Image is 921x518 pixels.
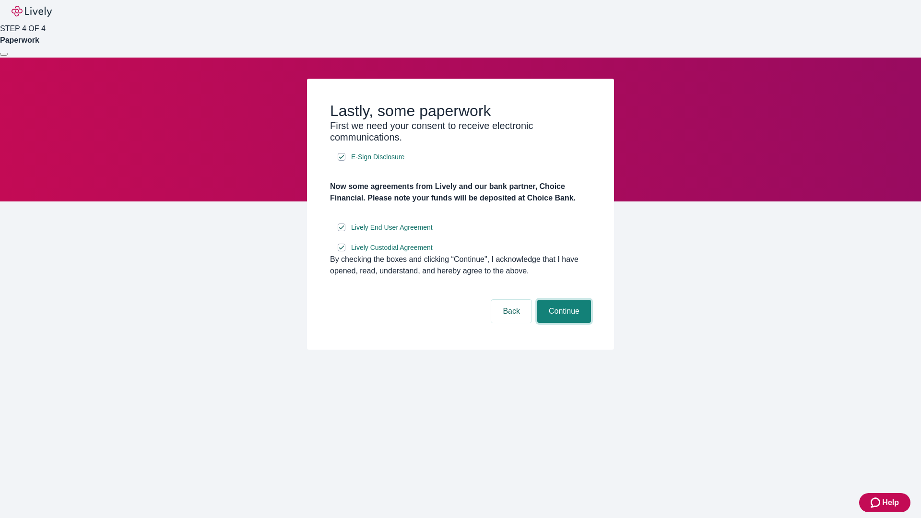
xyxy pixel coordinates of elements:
button: Continue [537,300,591,323]
a: e-sign disclosure document [349,242,435,254]
span: Help [882,497,899,508]
span: Lively End User Agreement [351,223,433,233]
h3: First we need your consent to receive electronic communications. [330,120,591,143]
a: e-sign disclosure document [349,151,406,163]
svg: Zendesk support icon [871,497,882,508]
a: e-sign disclosure document [349,222,435,234]
img: Lively [12,6,52,17]
h4: Now some agreements from Lively and our bank partner, Choice Financial. Please note your funds wi... [330,181,591,204]
h2: Lastly, some paperwork [330,102,591,120]
button: Zendesk support iconHelp [859,493,910,512]
span: E-Sign Disclosure [351,152,404,162]
span: Lively Custodial Agreement [351,243,433,253]
div: By checking the boxes and clicking “Continue", I acknowledge that I have opened, read, understand... [330,254,591,277]
button: Back [491,300,531,323]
